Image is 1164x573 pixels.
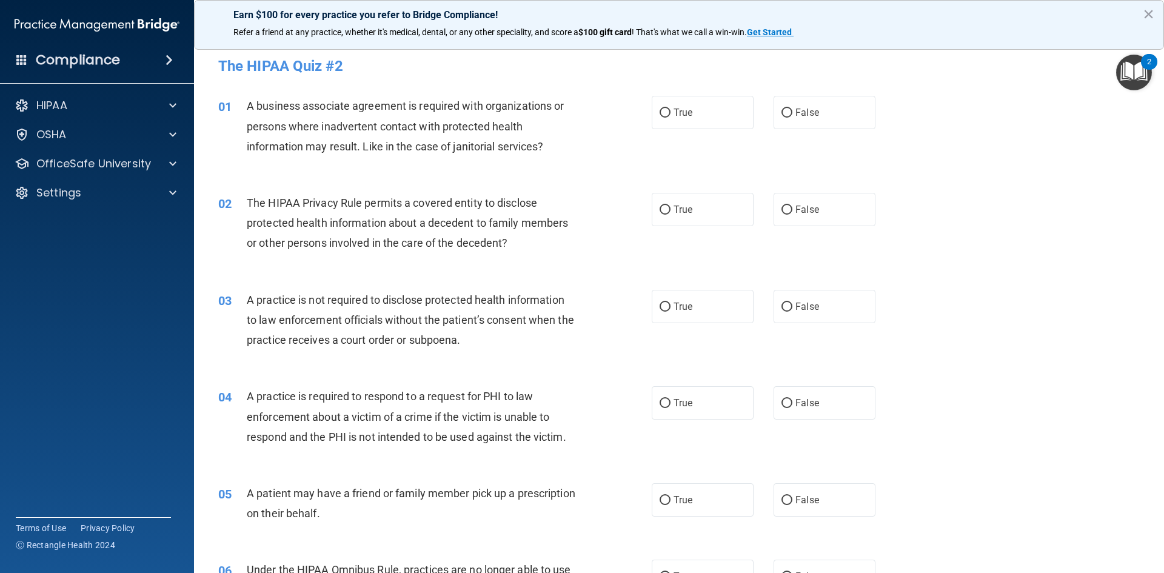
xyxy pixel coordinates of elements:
a: Privacy Policy [81,522,135,534]
span: False [795,397,819,409]
p: Earn $100 for every practice you refer to Bridge Compliance! [233,9,1125,21]
span: 05 [218,487,232,501]
span: Ⓒ Rectangle Health 2024 [16,539,115,551]
span: True [674,204,692,215]
span: 01 [218,99,232,114]
input: True [660,109,671,118]
input: True [660,303,671,312]
span: 02 [218,196,232,211]
a: HIPAA [15,98,176,113]
input: False [781,303,792,312]
strong: Get Started [747,27,792,37]
span: 03 [218,293,232,308]
button: Open Resource Center, 2 new notifications [1116,55,1152,90]
input: True [660,206,671,215]
strong: $100 gift card [578,27,632,37]
p: OSHA [36,127,67,142]
input: False [781,496,792,505]
a: Settings [15,186,176,200]
input: True [660,399,671,408]
input: False [781,206,792,215]
a: OSHA [15,127,176,142]
a: OfficeSafe University [15,156,176,171]
span: Refer a friend at any practice, whether it's medical, dental, or any other speciality, and score a [233,27,578,37]
div: 2 [1147,62,1151,78]
span: False [795,107,819,118]
a: Terms of Use [16,522,66,534]
span: ! That's what we call a win-win. [632,27,747,37]
span: False [795,301,819,312]
p: HIPAA [36,98,67,113]
p: Settings [36,186,81,200]
h4: Compliance [36,52,120,69]
img: PMB logo [15,13,179,37]
p: OfficeSafe University [36,156,151,171]
span: A practice is not required to disclose protected health information to law enforcement officials ... [247,293,574,346]
span: True [674,301,692,312]
span: 04 [218,390,232,404]
input: True [660,496,671,505]
iframe: Drift Widget Chat Controller [1103,489,1149,535]
span: The HIPAA Privacy Rule permits a covered entity to disclose protected health information about a ... [247,196,568,249]
span: False [795,494,819,506]
span: A practice is required to respond to a request for PHI to law enforcement about a victim of a cri... [247,390,566,443]
a: Get Started [747,27,794,37]
input: False [781,399,792,408]
span: A business associate agreement is required with organizations or persons where inadvertent contac... [247,99,564,152]
span: True [674,494,692,506]
h4: The HIPAA Quiz #2 [218,58,1140,74]
button: Close [1143,4,1154,24]
span: True [674,397,692,409]
span: A patient may have a friend or family member pick up a prescription on their behalf. [247,487,575,520]
span: True [674,107,692,118]
span: False [795,204,819,215]
input: False [781,109,792,118]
